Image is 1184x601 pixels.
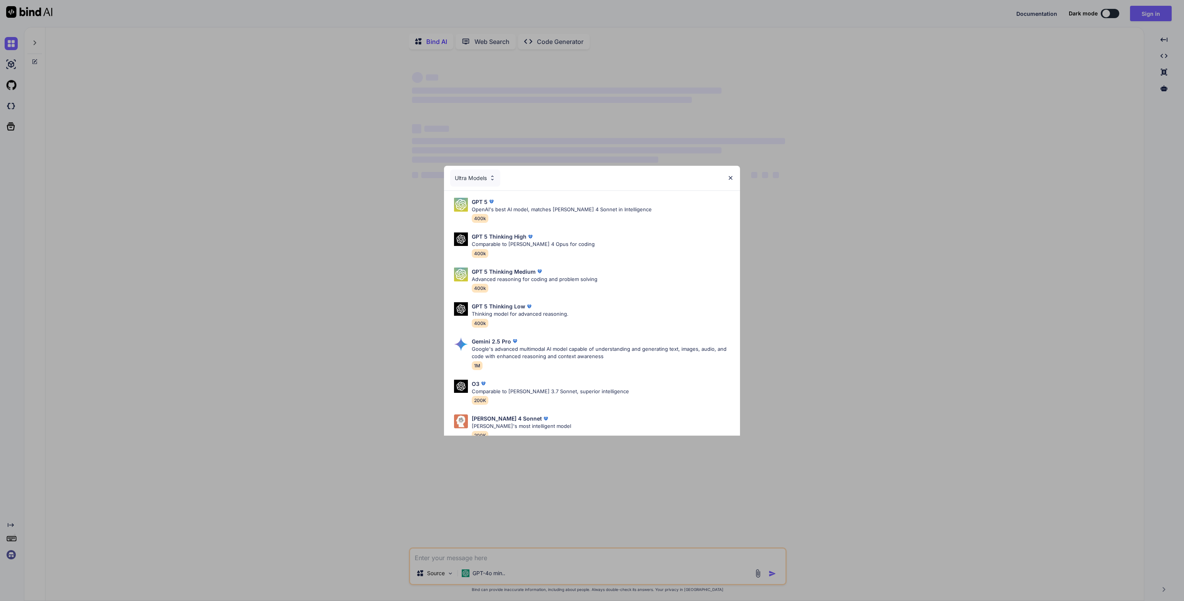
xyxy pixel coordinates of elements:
span: 400k [472,284,488,293]
img: premium [536,268,543,275]
img: Pick Models [454,232,468,246]
p: GPT 5 Thinking Medium [472,268,536,276]
p: Comparable to [PERSON_NAME] 4 Opus for coding [472,241,595,248]
img: premium [542,415,550,423]
p: GPT 5 Thinking Low [472,302,525,310]
img: premium [479,380,487,387]
p: [PERSON_NAME]'s most intelligent model [472,423,571,430]
span: 400k [472,249,488,258]
p: O3 [472,380,479,388]
img: Pick Models [454,302,468,316]
span: 400k [472,214,488,223]
p: [PERSON_NAME] 4 Sonnet [472,414,542,423]
p: Gemini 2.5 Pro [472,337,511,345]
span: 200K [472,431,488,440]
div: Ultra Models [450,170,500,187]
img: Pick Models [454,380,468,393]
img: Pick Models [489,175,496,181]
img: premium [511,337,519,345]
img: premium [488,198,495,205]
p: OpenAI's best AI model, matches [PERSON_NAME] 4 Sonnet in Intelligence [472,206,652,214]
span: 400k [472,319,488,328]
img: Pick Models [454,414,468,428]
img: premium [525,303,533,310]
p: Advanced reasoning for coding and problem solving [472,276,597,283]
span: 1M [472,361,483,370]
span: 200K [472,396,488,405]
img: Pick Models [454,337,468,351]
img: premium [526,233,534,241]
p: GPT 5 Thinking High [472,232,526,241]
p: GPT 5 [472,198,488,206]
img: Pick Models [454,268,468,281]
img: Pick Models [454,198,468,212]
p: Google's advanced multimodal AI model capable of understanding and generating text, images, audio... [472,345,734,360]
p: Comparable to [PERSON_NAME] 3.7 Sonnet, superior intelligence [472,388,629,396]
p: Thinking model for advanced reasoning. [472,310,568,318]
img: close [727,175,734,181]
